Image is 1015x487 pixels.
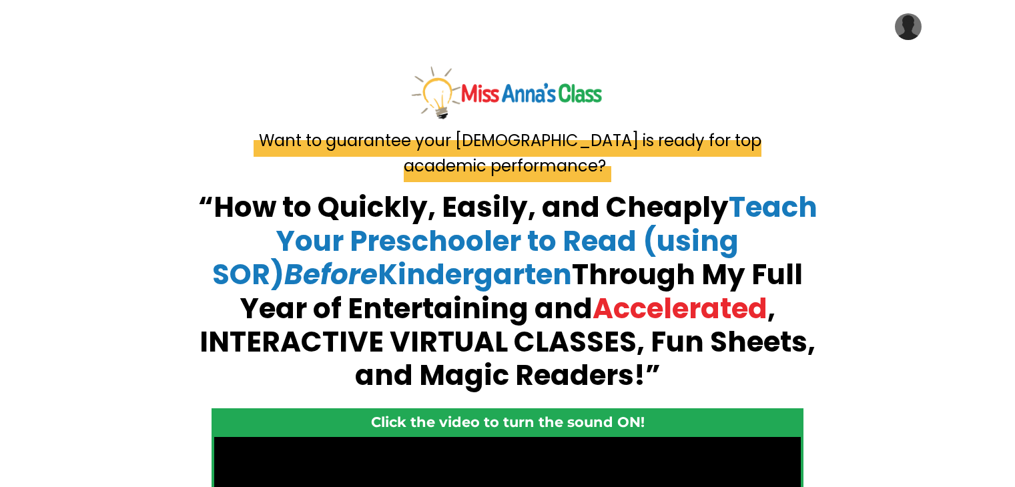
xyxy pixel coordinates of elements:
[198,187,817,395] strong: “How to Quickly, Easily, and Cheaply Through My Full Year of Entertaining and , INTERACTIVE VIRTU...
[371,414,645,430] strong: Click the video to turn the sound ON!
[284,255,378,294] em: Before
[212,187,817,294] span: Teach Your Preschooler to Read (using SOR) Kindergarten
[254,124,761,182] span: Want to guarantee your [DEMOGRAPHIC_DATA] is ready for top academic performance?
[895,13,922,40] img: User Avatar
[593,289,767,328] span: Accelerated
